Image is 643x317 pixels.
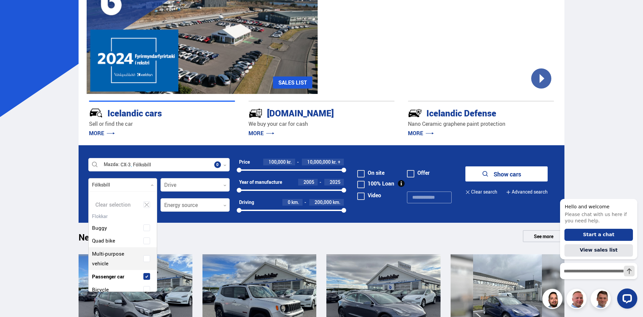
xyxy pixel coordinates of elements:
[543,290,563,310] img: nhp88E3Fdnt1Opn2.png
[315,199,332,205] font: 200,000
[278,79,307,86] font: SALES LIST
[471,189,497,195] font: Clear search
[417,169,430,176] font: Offer
[79,231,137,243] font: New on the list
[408,129,423,137] font: MORE
[92,273,124,280] font: Passenger car
[288,199,290,205] font: 0
[107,107,162,119] font: Icelandic cars
[239,179,282,185] font: Year of manufacture
[408,129,434,137] a: MORE
[291,199,299,205] font: km.
[368,169,384,176] font: On site
[267,107,334,119] font: [DOMAIN_NAME]
[368,192,381,199] font: Video
[465,166,548,181] button: Show cars
[506,184,548,200] button: Advanced search
[89,120,133,127] font: Sell ​​or find the car
[426,107,496,119] font: Icelandic Defense
[92,286,109,293] font: Bicycle
[269,159,286,165] font: 100,000
[408,106,422,120] img: -Svtn6bYgwAsiwNX.svg
[368,180,394,187] font: 100% Loan
[248,120,308,127] font: We buy your car for cash
[307,159,331,165] font: 10,000,000
[239,159,250,165] font: Price
[332,159,337,165] font: kr.
[287,159,292,165] font: kr.
[304,179,314,185] font: 2005
[330,179,340,185] font: 2025
[89,106,103,120] img: JRvxyua_JYH6wB4c.svg
[512,189,548,195] font: Advanced search
[494,170,521,178] font: Show cars
[465,184,497,200] button: Clear search
[248,106,263,120] img: tr5P-W3DuiFaO7aO.svg
[89,129,104,137] font: MORE
[338,159,340,165] font: +
[95,201,131,208] font: Clear selection
[248,129,264,137] font: MORE
[89,129,115,137] a: MORE
[92,224,107,231] font: Buggy
[333,199,340,205] font: km.
[555,187,640,314] iframe: LiveChat chat widget
[523,230,564,242] a: See more
[248,129,274,137] a: MORE
[534,233,553,240] font: See more
[92,250,124,267] font: Multi-purpose vehicle
[408,120,505,127] font: Nano Ceramic graphene paint protection
[239,199,254,205] font: Driving
[273,76,312,89] a: SALES LIST
[92,237,115,244] font: Quad bike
